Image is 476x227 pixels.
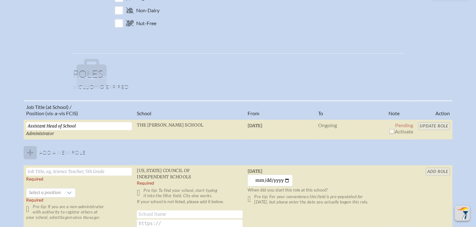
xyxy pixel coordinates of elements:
[416,101,452,119] th: Action
[136,20,156,26] span: Nut-Free
[455,206,470,221] button: Scroll Top
[248,123,262,128] span: [DATE]
[456,207,468,219] img: To the top
[136,7,160,14] span: Non-Dairy
[318,122,337,128] span: Ongoing
[137,199,224,210] label: If your school is not listed, please add it below.
[389,128,413,134] span: Activate
[60,215,99,220] span: Registration Manager
[248,169,262,174] span: [DATE]
[134,101,245,119] th: School
[26,188,63,197] span: Select a position
[73,69,404,84] h1: Roles
[26,168,132,176] input: Job Title, eg, Science Teacher, 5th Grade
[137,122,204,128] span: The [PERSON_NAME] School
[137,210,243,218] input: School Name
[248,194,384,205] p: Pro tip: For your convenience this field is pre-populated for [DATE], but please enter the date y...
[73,84,404,90] p: Including expired
[137,168,191,180] span: [US_STATE] Council of Independent Schools
[248,187,384,193] p: When did you start this role at this school?
[386,101,416,119] th: Note
[245,101,316,119] th: From
[137,188,243,198] p: Pro tip: To find your school, start typing it into the filter field. City also works.
[26,176,43,182] label: Required
[316,101,386,119] th: To
[24,101,134,119] th: Job Title (at School) / Position (vis-a-vis FCIS)
[26,204,132,220] p: Pro tip: If you are a non-administrator with authority to register others at your school, select .
[395,122,413,128] span: Pending
[137,181,154,186] label: Required
[26,122,132,130] input: Eg, Science Teacher, 5th Grade
[26,197,43,203] span: Required
[26,131,54,136] span: Administrator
